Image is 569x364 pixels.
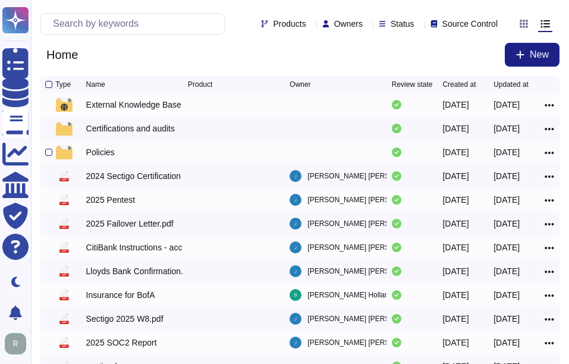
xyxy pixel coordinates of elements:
[290,194,301,206] img: user
[56,98,73,112] img: folder
[86,313,164,325] div: Sectigo 2025 W8.pdf
[86,218,174,230] div: 2025 Failover Letter.pdf
[86,289,155,301] div: Insurance for BofA
[86,194,136,206] div: 2025 Pentest
[493,289,520,301] div: [DATE]
[47,14,225,34] input: Search by keywords
[307,337,427,349] span: [PERSON_NAME] [PERSON_NAME]
[40,46,84,64] span: Home
[307,194,427,206] span: [PERSON_NAME] [PERSON_NAME]
[392,81,433,88] span: Review state
[2,331,34,357] button: user
[493,81,529,88] span: Updated at
[505,43,559,67] button: New
[86,241,183,253] div: CitiBank Instructions - acct x2321 ([DATE]).pdf
[290,289,301,301] img: user
[86,170,183,182] div: 2024 Sectigo Certification Practice Statement.pdf
[86,337,157,349] div: 2025 SOC2 Report
[56,121,73,136] img: folder
[493,194,520,206] div: [DATE]
[86,81,105,88] span: Name
[188,81,212,88] span: Product
[307,289,392,301] span: [PERSON_NAME] Holland
[442,81,476,88] span: Created at
[334,20,363,28] span: Owners
[442,289,469,301] div: [DATE]
[290,337,301,349] img: user
[493,99,520,111] div: [DATE]
[442,194,469,206] div: [DATE]
[442,146,469,158] div: [DATE]
[442,265,469,277] div: [DATE]
[86,265,183,277] div: Lloyds Bank Confirmation.pdf
[493,241,520,253] div: [DATE]
[442,218,469,230] div: [DATE]
[307,218,427,230] span: [PERSON_NAME] [PERSON_NAME]
[442,313,469,325] div: [DATE]
[290,81,310,88] span: Owner
[442,123,469,134] div: [DATE]
[493,218,520,230] div: [DATE]
[530,50,549,59] span: New
[442,20,498,28] span: Source Control
[442,241,469,253] div: [DATE]
[391,20,414,28] span: Status
[442,337,469,349] div: [DATE]
[493,265,520,277] div: [DATE]
[273,20,306,28] span: Products
[442,99,469,111] div: [DATE]
[493,313,520,325] div: [DATE]
[442,170,469,182] div: [DATE]
[290,241,301,253] img: user
[290,218,301,230] img: user
[86,123,175,134] div: Certifications and audits
[290,265,301,277] img: user
[290,170,301,182] img: user
[86,146,115,158] div: Policies
[55,81,71,88] span: Type
[493,337,520,349] div: [DATE]
[86,99,181,111] div: External Knowledge Base
[290,313,301,325] img: user
[307,265,427,277] span: [PERSON_NAME] [PERSON_NAME]
[493,170,520,182] div: [DATE]
[5,333,26,354] img: user
[493,123,520,134] div: [DATE]
[493,146,520,158] div: [DATE]
[56,145,73,159] img: folder
[307,313,427,325] span: [PERSON_NAME] [PERSON_NAME]
[307,241,427,253] span: [PERSON_NAME] [PERSON_NAME]
[307,170,427,182] span: [PERSON_NAME] [PERSON_NAME]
